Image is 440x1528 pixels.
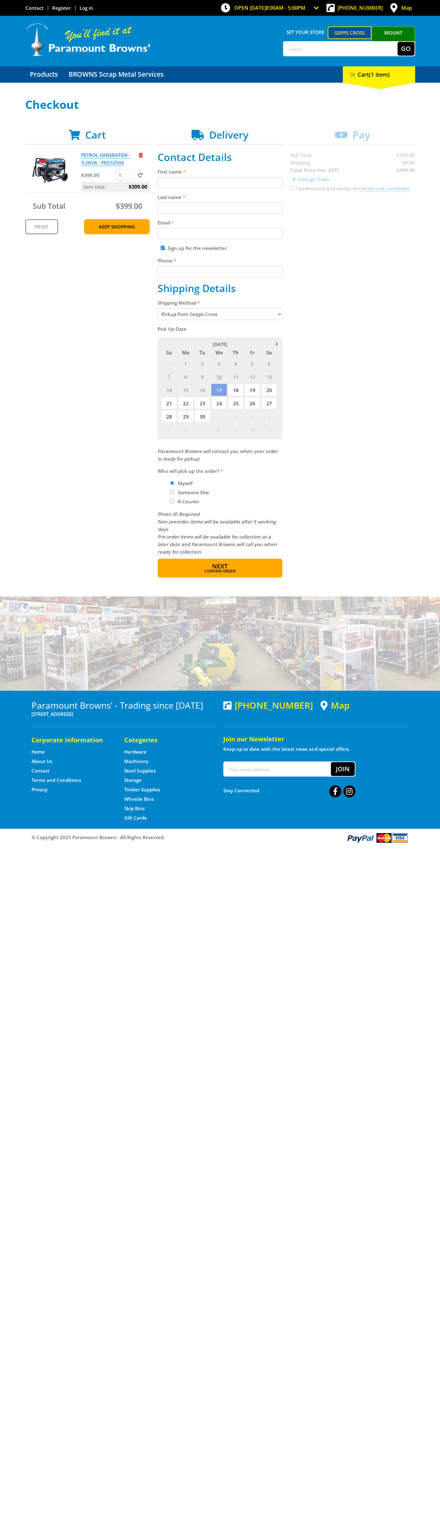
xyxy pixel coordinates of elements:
[228,423,244,436] span: 9
[80,5,93,11] a: Log in
[178,370,194,383] span: 8
[194,410,210,423] span: 30
[31,151,69,189] img: PETROL GENERATOR - 3.2KVA - PEG3250S
[124,777,142,783] a: Go to the Storage page
[124,767,156,774] a: Go to the Steel Supplies page
[228,384,244,396] span: 18
[31,767,49,774] a: Go to the Contact page
[194,384,210,396] span: 16
[178,384,194,396] span: 15
[223,700,313,710] div: [PHONE_NUMBER]
[284,42,398,56] input: Search
[158,177,282,188] input: Please enter your first name.
[64,66,168,83] a: Go to the BROWNS Scrap Metal Services page
[168,245,227,251] label: Sign up for the newsletter
[178,397,194,409] span: 22
[194,370,210,383] span: 9
[158,228,282,239] input: Please enter your email address.
[261,384,277,396] span: 20
[211,348,227,357] span: We
[244,348,260,357] span: Fr
[194,397,210,409] span: 23
[124,758,148,765] a: Go to the Machinery page
[261,357,277,370] span: 6
[178,348,194,357] span: Mo
[211,384,227,396] span: 17
[161,357,177,370] span: 31
[343,66,415,83] div: Cart
[158,559,282,578] button: Next Confirm order
[31,736,112,745] h5: Corporate Information
[283,26,328,38] span: Set your store
[158,299,282,307] label: Shipping Method
[31,786,47,793] a: Go to the Privacy page
[158,325,282,333] label: Pick Up Date
[158,151,282,163] h2: Contact Details
[178,357,194,370] span: 1
[211,423,227,436] span: 8
[124,796,154,802] a: Go to the Wheelie Bins page
[266,4,305,11] span: 8:00am - 5:00pm
[228,410,244,423] span: 2
[371,26,415,50] a: Mount [PERSON_NAME]
[223,745,409,753] p: Keep up to date with the latest news and special offers.
[398,42,415,56] button: Go
[81,182,150,191] p: Item total:
[161,410,177,423] span: 28
[171,569,269,573] span: Confirm order
[228,357,244,370] span: 4
[84,219,150,234] a: Keep Shopping
[234,4,305,11] span: OPEN [DATE]
[25,66,63,83] a: Go to the Products page
[261,410,277,423] span: 4
[369,71,390,78] span: (1 item)
[261,370,277,383] span: 13
[170,481,174,485] input: Please select who will pick up the order.
[211,357,227,370] span: 3
[170,490,174,494] input: Please select who will pick up the order.
[213,341,227,347] span: [DATE]
[158,467,282,475] label: Who will pick up the order?
[170,499,174,503] input: Please select who will pick up the order.
[224,762,331,776] input: Your email address
[331,762,355,776] button: Join
[211,370,227,383] span: 10
[223,783,355,798] div: Stay Connected
[31,777,81,783] a: Go to the Terms and Conditions page
[25,5,43,11] a: Go to the Contact page
[228,370,244,383] span: 11
[175,478,195,489] label: Myself
[320,700,349,711] a: View a map of Gepps Cross location
[158,219,282,226] label: Email
[25,98,415,111] h1: Checkout
[161,370,177,383] span: 7
[158,308,282,320] select: Please select a shipping method.
[228,348,244,357] span: Th
[161,397,177,409] span: 21
[158,266,282,277] input: Please enter your telephone number.
[211,397,227,409] span: 24
[158,193,282,201] label: Last name
[33,201,65,211] span: Sub Total
[244,357,260,370] span: 5
[161,423,177,436] span: 5
[328,26,371,39] a: Gepps Cross
[124,786,160,793] a: Go to the Timber Supplies page
[81,171,115,179] p: $399.00
[161,384,177,396] span: 14
[124,749,147,755] a: Go to the Hardware page
[209,128,248,141] span: Delivery
[194,357,210,370] span: 2
[158,282,282,294] h2: Shipping Details
[158,168,282,175] label: First name
[261,397,277,409] span: 27
[346,832,409,844] img: PayPal, Mastercard, Visa accepted
[124,805,145,812] a: Go to the Skip Bins page
[31,710,217,718] p: [STREET_ADDRESS]
[25,219,58,234] a: Print
[31,749,45,755] a: Go to the Home page
[31,700,217,710] h3: Paramount Browns' - Trading since [DATE]
[178,423,194,436] span: 6
[212,562,228,570] span: Next
[223,735,409,744] h5: Join our Newsletter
